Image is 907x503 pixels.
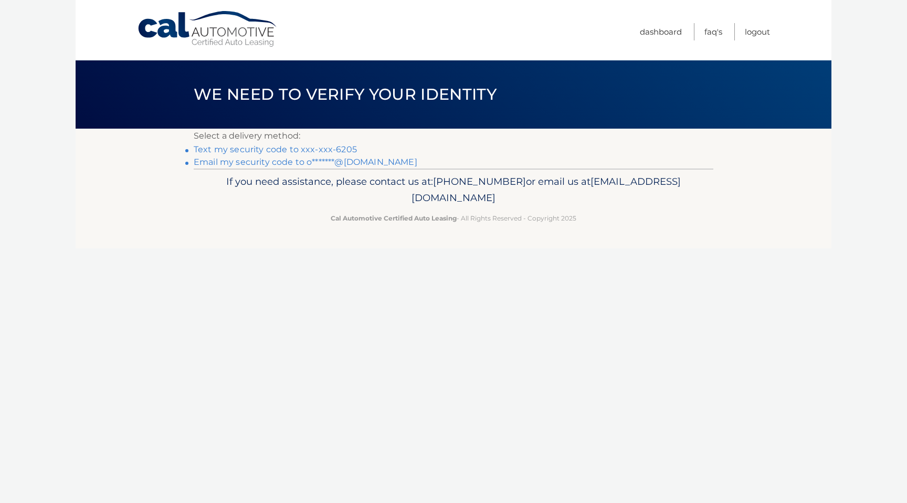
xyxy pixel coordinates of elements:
a: Text my security code to xxx-xxx-6205 [194,144,357,154]
p: Select a delivery method: [194,129,713,143]
a: Cal Automotive [137,11,279,48]
span: [PHONE_NUMBER] [433,175,526,187]
a: Logout [745,23,770,40]
strong: Cal Automotive Certified Auto Leasing [331,214,457,222]
p: - All Rights Reserved - Copyright 2025 [201,213,706,224]
a: Dashboard [640,23,682,40]
p: If you need assistance, please contact us at: or email us at [201,173,706,207]
a: FAQ's [704,23,722,40]
span: We need to verify your identity [194,85,497,104]
a: Email my security code to o*******@[DOMAIN_NAME] [194,157,417,167]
